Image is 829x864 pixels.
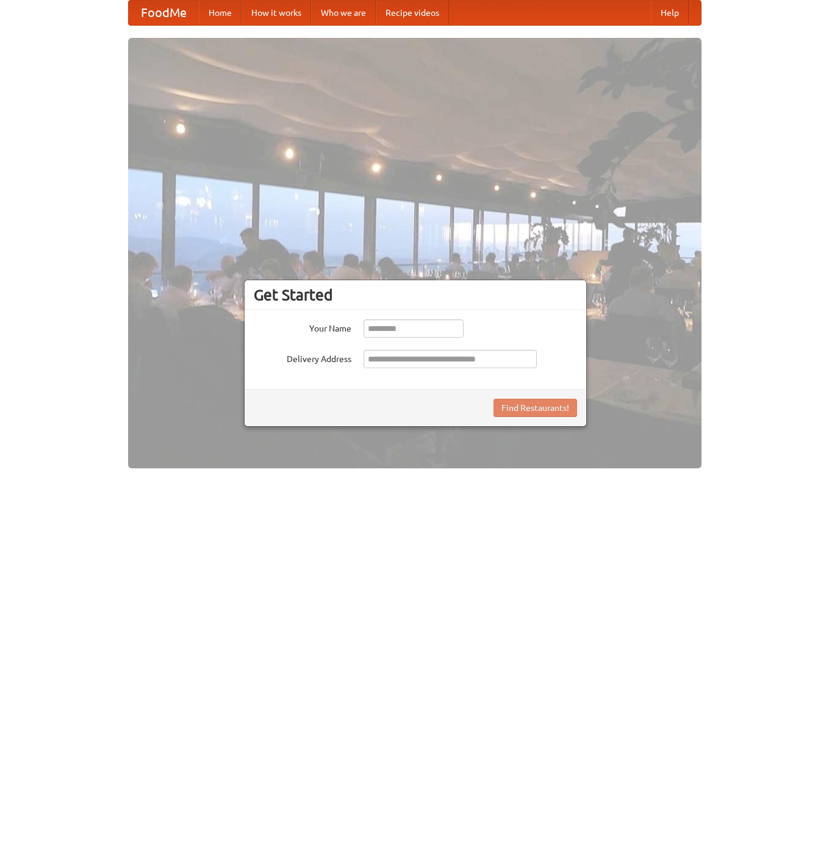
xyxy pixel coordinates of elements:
[254,286,577,304] h3: Get Started
[311,1,376,25] a: Who we are
[242,1,311,25] a: How it works
[376,1,449,25] a: Recipe videos
[254,319,351,335] label: Your Name
[199,1,242,25] a: Home
[493,399,577,417] button: Find Restaurants!
[651,1,689,25] a: Help
[254,350,351,365] label: Delivery Address
[129,1,199,25] a: FoodMe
